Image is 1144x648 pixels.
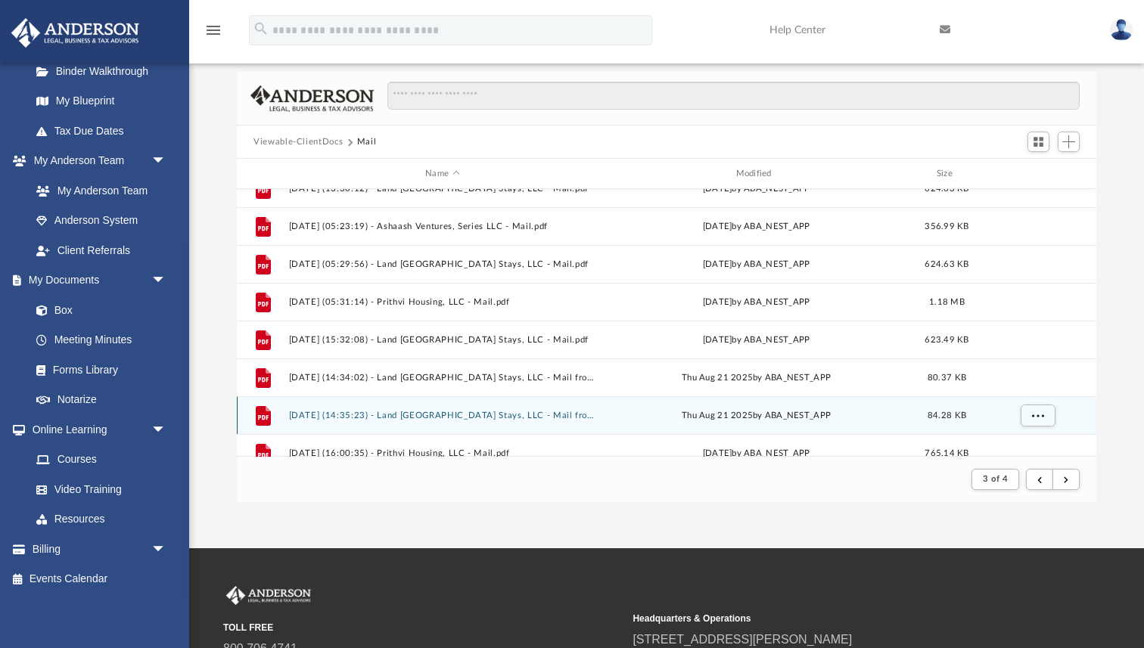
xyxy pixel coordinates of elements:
button: [DATE] (05:29:56) - Land [GEOGRAPHIC_DATA] Stays, LLC - Mail.pdf [289,259,596,269]
button: More options [1021,405,1055,427]
div: Name [288,167,596,181]
button: [DATE] (16:00:35) - Prithvi Housing, LLC - Mail.pdf [289,448,596,458]
a: Events Calendar [11,564,189,594]
span: 624.63 KB [925,184,968,193]
div: Size [917,167,978,181]
small: Headquarters & Operations [633,612,1031,625]
a: Tax Due Dates [21,116,189,146]
button: 3 of 4 [971,469,1019,490]
div: [DATE] by ABA_NEST_APP [603,258,910,271]
div: Modified [602,167,910,181]
a: Client Referrals [21,235,182,265]
img: User Pic [1110,19,1133,41]
a: Binder Walkthrough [21,56,189,86]
button: [DATE] (13:30:12) - Land [GEOGRAPHIC_DATA] Stays, LLC - Mail.pdf [289,184,596,194]
img: Anderson Advisors Platinum Portal [7,18,144,48]
div: [DATE] by ABA_NEST_APP [603,447,910,460]
a: My Anderson Team [21,175,174,206]
a: Billingarrow_drop_down [11,534,189,564]
a: [STREET_ADDRESS][PERSON_NAME] [633,633,852,646]
i: menu [204,21,222,39]
img: Anderson Advisors Platinum Portal [223,586,314,606]
div: [DATE] by ABA_NEST_APP [603,220,910,234]
button: [DATE] (14:35:23) - Land [GEOGRAPHIC_DATA] Stays, LLC - Mail from [PERSON_NAME].pdf [289,411,596,420]
span: 765.14 KB [925,449,968,457]
a: Forms Library [21,355,174,385]
button: Add [1058,132,1080,153]
button: [DATE] (05:23:19) - Ashaash Ventures, Series LLC - Mail.pdf [289,222,596,231]
a: Online Learningarrow_drop_down [11,414,182,445]
div: id [984,167,1090,181]
a: menu [204,29,222,39]
span: 3 of 4 [983,475,1008,483]
a: Resources [21,504,182,535]
button: [DATE] (14:34:02) - Land [GEOGRAPHIC_DATA] Stays, LLC - Mail from LANDFORT OK STAYS LLC.pdf [289,373,596,383]
span: 624.63 KB [925,260,968,268]
div: id [244,167,281,181]
div: [DATE] by ABA_NEST_APP [603,182,910,196]
div: grid [237,189,1096,457]
span: arrow_drop_down [151,534,182,565]
iframe: To enrich screen reader interactions, please activate Accessibility in Grammarly extension settings [990,569,1126,630]
small: TOLL FREE [223,621,622,634]
span: 80.37 KB [928,374,966,382]
button: Mail [357,135,377,149]
span: arrow_drop_down [151,414,182,445]
span: arrow_drop_down [151,265,182,296]
span: arrow_drop_down [151,146,182,177]
a: My Blueprint [21,86,182,116]
a: Box [21,295,174,325]
a: Meeting Minutes [21,325,182,355]
a: My Anderson Teamarrow_drop_down [11,146,182,176]
button: [DATE] (15:32:08) - Land [GEOGRAPHIC_DATA] Stays, LLC - Mail.pdf [289,335,596,345]
span: 84.28 KB [928,411,966,420]
span: 356.99 KB [925,222,968,231]
div: Thu Aug 21 2025 by ABA_NEST_APP [603,371,910,385]
a: Notarize [21,385,182,415]
div: [DATE] by ABA_NEST_APP [603,296,910,309]
button: [DATE] (05:31:14) - Prithvi Housing, LLC - Mail.pdf [289,297,596,307]
a: Courses [21,445,182,475]
span: 1.18 MB [929,298,965,306]
button: Viewable-ClientDocs [253,135,343,149]
a: My Documentsarrow_drop_down [11,265,182,296]
a: Anderson System [21,206,182,236]
a: Video Training [21,474,174,504]
button: Switch to Grid View [1027,132,1050,153]
span: 623.49 KB [925,336,968,344]
div: Thu Aug 21 2025 by ABA_NEST_APP [603,409,910,423]
i: search [253,20,269,37]
div: [DATE] by ABA_NEST_APP [603,333,910,347]
input: Search files and folders [387,82,1080,110]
